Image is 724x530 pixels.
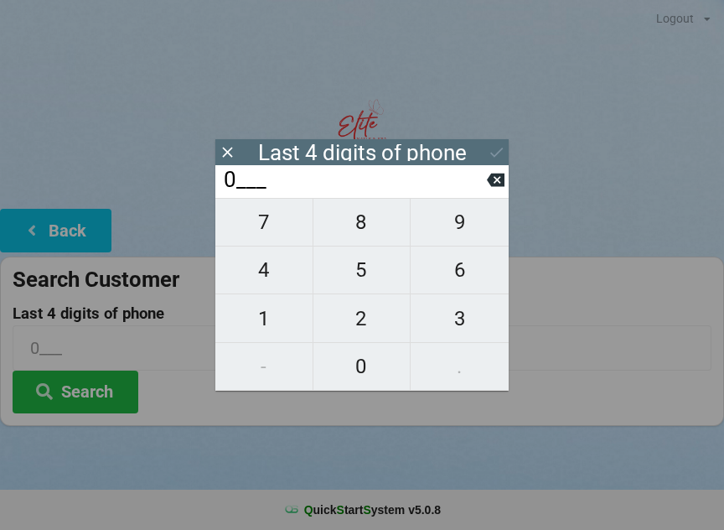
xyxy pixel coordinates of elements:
[411,294,509,342] button: 3
[215,198,313,247] button: 7
[313,252,411,288] span: 5
[313,301,411,336] span: 2
[215,301,313,336] span: 1
[215,252,313,288] span: 4
[313,247,411,294] button: 5
[411,247,509,294] button: 6
[411,252,509,288] span: 6
[258,144,467,161] div: Last 4 digits of phone
[313,349,411,384] span: 0
[215,205,313,240] span: 7
[411,301,509,336] span: 3
[313,294,411,342] button: 2
[313,343,411,391] button: 0
[313,198,411,247] button: 8
[411,205,509,240] span: 9
[313,205,411,240] span: 8
[411,198,509,247] button: 9
[215,294,313,342] button: 1
[215,247,313,294] button: 4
